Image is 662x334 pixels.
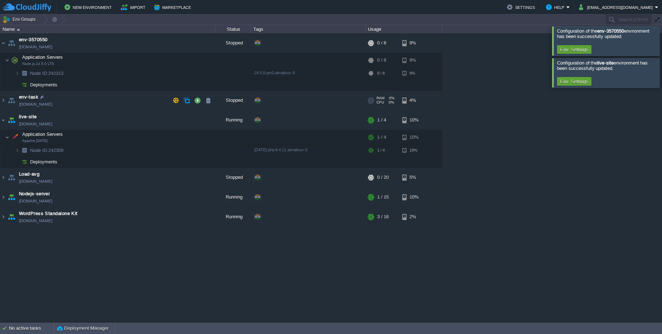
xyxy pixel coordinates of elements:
[507,3,537,11] button: Settings
[30,71,48,76] span: Node ID:
[557,28,649,39] span: Configuration of the environment has been successfully updated.
[402,207,426,226] div: 2%
[377,207,389,226] div: 3 / 16
[558,78,590,85] button: Env. Settings
[558,46,590,53] button: Env. Settings
[215,187,251,207] div: Running
[30,148,48,153] span: Node ID:
[29,70,64,76] span: 242313
[29,147,64,153] span: 242309
[402,33,426,53] div: 9%
[0,168,6,187] img: AMDAwAAAACH5BAEAAAAALAAAAAABAAEAAAICRAEAOw==
[387,96,394,100] span: 0%
[377,110,386,130] div: 1 / 4
[10,130,20,144] img: AMDAwAAAACH5BAEAAAAALAAAAAABAAEAAAICRAEAOw==
[29,70,64,76] a: Node ID:242313
[377,168,389,187] div: 0 / 20
[215,168,251,187] div: Stopped
[5,53,9,67] img: AMDAwAAAACH5BAEAAAAALAAAAAABAAEAAAICRAEAOw==
[19,197,52,205] a: [DOMAIN_NAME]
[402,168,426,187] div: 5%
[22,62,54,66] span: Node.js 24.5.0 LTS
[1,25,215,33] div: Name
[254,71,295,75] span: 24.5.0-pm2-almalinux-9
[19,210,78,217] a: WordPress Standalone Kit
[377,130,386,144] div: 1 / 4
[121,3,148,11] button: Import
[21,54,64,60] a: Application ServersNode.js 24.5.0 LTS
[377,145,385,156] div: 1 / 4
[5,130,9,144] img: AMDAwAAAACH5BAEAAAAALAAAAAABAAEAAAICRAEAOw==
[21,54,64,60] span: Application Servers
[29,82,58,88] a: Deployments
[29,147,64,153] a: Node ID:242309
[3,14,38,24] button: Env Groups
[215,110,251,130] div: Running
[402,130,426,144] div: 10%
[215,207,251,226] div: Running
[6,168,16,187] img: AMDAwAAAACH5BAEAAAAALAAAAAABAAEAAAICRAEAOw==
[0,207,6,226] img: AMDAwAAAACH5BAEAAAAALAAAAAABAAEAAAICRAEAOw==
[64,3,114,11] button: New Environment
[22,139,48,143] span: Apache [DATE]
[216,25,251,33] div: Status
[402,145,426,156] div: 10%
[254,148,307,152] span: [DATE]-php-8.4.11-almalinux-9
[15,145,19,156] img: AMDAwAAAACH5BAEAAAAALAAAAAABAAEAAAICRAEAOw==
[19,217,52,224] a: [DOMAIN_NAME]
[557,60,648,71] span: Configuration of the environment has been successfully updated.
[6,110,16,130] img: AMDAwAAAACH5BAEAAAAALAAAAAABAAEAAAICRAEAOw==
[402,110,426,130] div: 10%
[6,33,16,53] img: AMDAwAAAACH5BAEAAAAALAAAAAABAAEAAAICRAEAOw==
[376,100,384,105] span: CPU
[215,33,251,53] div: Stopped
[19,101,52,108] span: [DOMAIN_NAME]
[19,36,48,43] a: env-3570550
[3,3,51,12] img: CloudJiffy
[15,68,19,79] img: AMDAwAAAACH5BAEAAAAALAAAAAABAAEAAAICRAEAOw==
[19,43,52,51] a: [DOMAIN_NAME]
[402,53,426,67] div: 9%
[19,68,29,79] img: AMDAwAAAACH5BAEAAAAALAAAAAABAAEAAAICRAEAOw==
[19,156,29,167] img: AMDAwAAAACH5BAEAAAAALAAAAAABAAEAAAICRAEAOw==
[29,159,58,165] a: Deployments
[366,25,442,33] div: Usage
[15,79,19,90] img: AMDAwAAAACH5BAEAAAAALAAAAAABAAEAAAICRAEAOw==
[402,187,426,207] div: 10%
[6,91,16,110] img: AMDAwAAAACH5BAEAAAAALAAAAAABAAEAAAICRAEAOw==
[6,187,16,207] img: AMDAwAAAACH5BAEAAAAALAAAAAABAAEAAAICRAEAOw==
[17,29,20,30] img: AMDAwAAAACH5BAEAAAAALAAAAAABAAEAAAICRAEAOw==
[546,3,566,11] button: Help
[377,68,385,79] div: 0 / 8
[632,305,655,327] iframe: chat widget
[9,323,54,334] div: No active tasks
[597,28,624,34] b: env-3570550
[376,96,384,100] span: RAM
[402,91,426,110] div: 4%
[21,131,64,137] span: Application Servers
[402,68,426,79] div: 9%
[19,94,38,101] a: env-task
[387,100,394,105] span: 0%
[0,187,6,207] img: AMDAwAAAACH5BAEAAAAALAAAAAABAAEAAAICRAEAOw==
[0,110,6,130] img: AMDAwAAAACH5BAEAAAAALAAAAAABAAEAAAICRAEAOw==
[19,178,52,185] span: [DOMAIN_NAME]
[19,171,39,178] a: Load-avg
[377,53,386,67] div: 0 / 8
[215,91,251,110] div: Stopped
[19,113,37,120] a: live-site
[19,190,50,197] a: Nodejs-server
[597,60,613,66] b: live-site
[10,53,20,67] img: AMDAwAAAACH5BAEAAAAALAAAAAABAAEAAAICRAEAOw==
[21,132,64,137] a: Application ServersApache [DATE]
[377,33,386,53] div: 0 / 8
[57,325,109,332] button: Deployment Manager
[377,187,389,207] div: 1 / 15
[19,79,29,90] img: AMDAwAAAACH5BAEAAAAALAAAAAABAAEAAAICRAEAOw==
